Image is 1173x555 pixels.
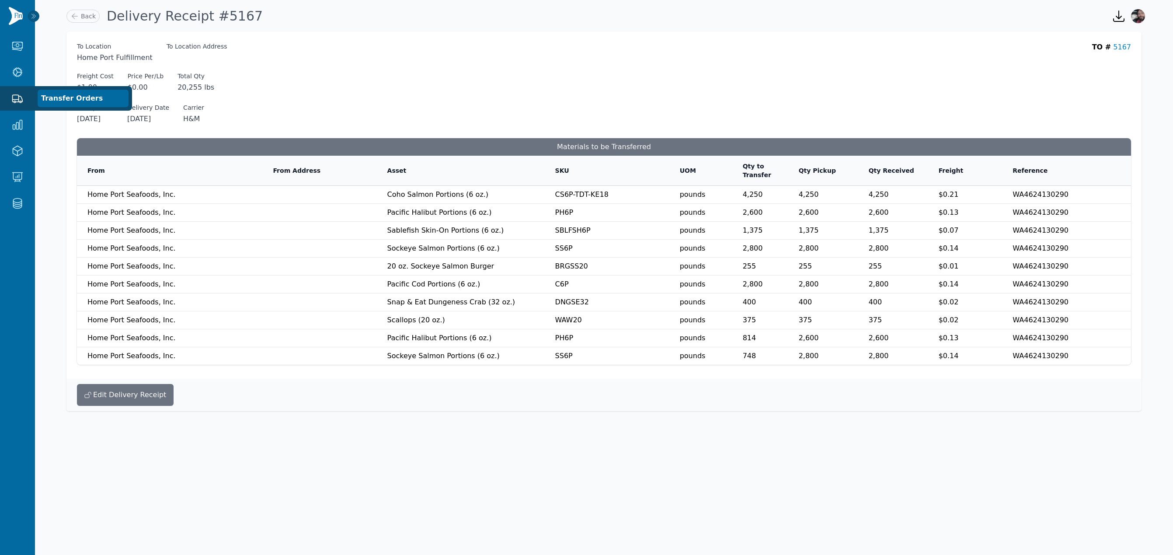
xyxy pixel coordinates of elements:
span: Home Port Seafoods, Inc. [87,208,176,216]
label: Total Qty [178,72,214,80]
span: Carrier [183,103,204,112]
span: pounds [680,280,706,288]
span: 400 [799,298,812,306]
img: Gareth Morales [1131,9,1145,23]
span: 2,800 [869,244,889,252]
td: WAW20 [545,311,669,329]
span: 2,600 [799,334,819,342]
span: 2,600 [869,208,889,216]
th: From Address [262,156,376,186]
td: PH6P [545,329,669,347]
span: pounds [680,190,706,199]
span: 400 [743,298,756,306]
th: Asset [377,156,545,186]
span: Sockeye Salmon Portions (6 oz.) [387,244,500,252]
td: WA4624130290 [1002,240,1131,258]
span: pounds [680,316,706,324]
span: 255 [869,262,882,270]
span: Home Port Seafoods, Inc. [87,352,176,360]
span: 814 [743,334,756,342]
span: Pacific Cod Portions (6 oz.) [387,280,480,288]
th: From [77,156,262,186]
th: Qty Received [858,156,928,186]
span: pounds [680,298,706,306]
span: $1.00 [77,82,114,93]
span: pounds [680,352,706,360]
span: Freight Cost [77,72,114,80]
a: 5167 [1113,43,1131,51]
td: $0.02 [928,293,1002,311]
td: WA4624130290 [1002,329,1131,347]
span: Pacific Halibut Portions (6 oz.) [387,208,492,216]
span: 20,255 lbs [178,82,214,93]
img: Finventory [9,7,23,25]
td: WA4624130290 [1002,222,1131,240]
td: BRGSS20 [545,258,669,276]
span: 2,800 [743,244,763,252]
th: Freight [928,156,1002,186]
span: To Location [77,42,153,51]
td: SS6P [545,240,669,258]
span: Delivery Date [127,103,169,112]
button: Edit Delivery Receipt [77,384,174,406]
th: SKU [545,156,669,186]
span: 2,600 [869,334,889,342]
span: 4,250 [799,190,819,199]
span: Home Port Seafoods, Inc. [87,334,176,342]
span: pounds [680,244,706,252]
td: $0.07 [928,222,1002,240]
span: 2,600 [743,208,763,216]
span: 255 [743,262,756,270]
td: $0.14 [928,276,1002,293]
span: [DATE] [77,114,113,124]
span: Sockeye Salmon Portions (6 oz.) [387,352,500,360]
th: UOM [669,156,732,186]
td: DNGSE32 [545,293,669,311]
span: 2,800 [799,352,819,360]
span: Scallops (20 oz.) [387,316,445,324]
label: To Location Address [167,42,227,51]
td: $0.14 [928,240,1002,258]
span: 2,800 [799,280,819,288]
span: 400 [869,298,882,306]
span: Home Port Seafoods, Inc. [87,280,176,288]
span: 375 [799,316,812,324]
span: Home Port Seafoods, Inc. [87,244,176,252]
span: 20 oz. Sockeye Salmon Burger [387,262,494,270]
span: Home Port Seafoods, Inc. [87,262,176,270]
span: 4,250 [869,190,889,199]
td: SBLFSH6P [545,222,669,240]
td: PH6P [545,204,669,222]
span: Home Port Seafoods, Inc. [87,226,176,234]
td: $0.02 [928,311,1002,329]
span: TO # [1092,43,1111,51]
label: Price Per/Lb [128,72,164,80]
th: Qty to Transfer [732,156,788,186]
td: WA4624130290 [1002,293,1131,311]
span: 2,800 [799,244,819,252]
span: 375 [743,316,756,324]
span: 2,800 [743,280,763,288]
span: 4,250 [743,190,763,199]
a: Back [66,10,100,23]
span: 2,600 [799,208,819,216]
span: Home Port Seafoods, Inc. [87,316,176,324]
span: 748 [743,352,756,360]
span: pounds [680,226,706,234]
td: $0.21 [928,186,1002,204]
span: $0.00 [128,82,164,93]
span: 1,375 [799,226,819,234]
td: WA4624130290 [1002,311,1131,329]
span: 2,800 [869,280,889,288]
span: Sablefish Skin-On Portions (6 oz.) [387,226,504,234]
span: Pacific Halibut Portions (6 oz.) [387,334,492,342]
span: pounds [680,208,706,216]
h1: Delivery Receipt #5167 [107,8,263,24]
span: 2,800 [869,352,889,360]
a: Transfer Orders [38,90,129,107]
td: WA4624130290 [1002,276,1131,293]
span: 375 [869,316,882,324]
span: Snap & Eat Dungeness Crab (32 oz.) [387,298,515,306]
span: Home Port Seafoods, Inc. [87,190,176,199]
span: Home Port Fulfillment [77,52,153,63]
